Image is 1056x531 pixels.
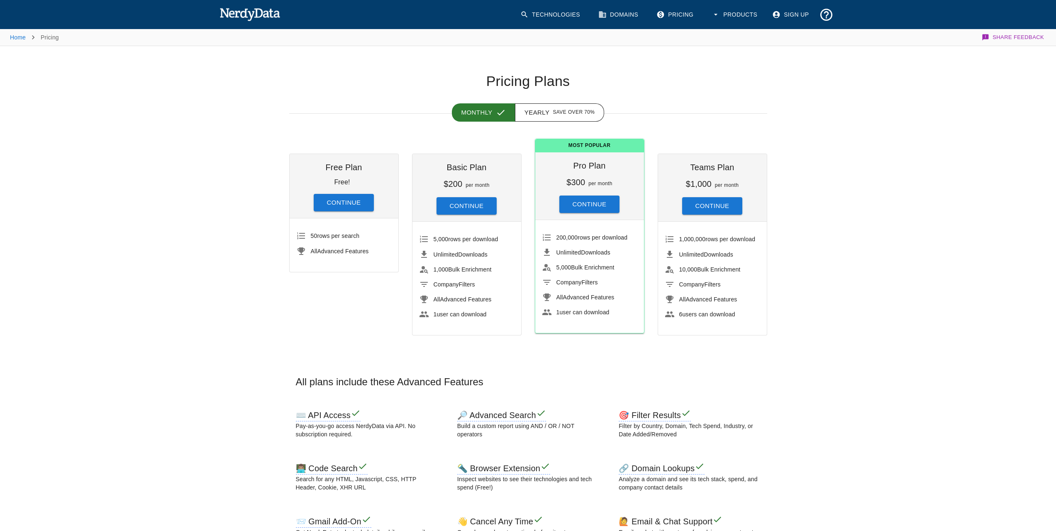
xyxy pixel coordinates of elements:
span: 200,000 [556,234,578,241]
span: Advanced Features [311,248,369,254]
button: Continue [559,196,620,213]
a: Domains [593,4,645,25]
span: Downloads [434,251,488,258]
button: Products [707,4,764,25]
p: Filter by Country, Domain, Tech Spend, Industry, or Date Added/Removed [619,422,760,438]
span: All [679,296,686,303]
span: Advanced Features [679,296,737,303]
h6: $200 [444,179,462,188]
span: user can download [434,311,487,318]
span: rows per search [311,232,360,239]
p: Build a custom report using AND / OR / NOT operators [457,422,599,438]
span: 6 [679,311,683,318]
span: 1,000,000 [679,236,706,242]
button: Continue [314,194,374,211]
h6: ⌨️ API Access [296,411,361,421]
span: All [556,294,563,301]
span: 1,000 [434,266,449,273]
h6: 🔦 Browser Extension [457,464,550,475]
h6: Basic Plan [419,161,515,174]
h3: All plans include these Advanced Features [289,375,767,389]
nav: breadcrumb [10,29,59,46]
button: Continue [682,197,743,215]
span: Bulk Enrichment [556,264,615,271]
button: Share Feedback [980,29,1046,46]
span: Filters [556,279,598,286]
p: Inspect websites to see their technologies and tech spend (Free!) [457,475,599,492]
span: per month [715,182,739,188]
span: 10,000 [679,266,697,273]
span: users can download [679,311,735,318]
span: Filters [679,281,721,288]
h6: 👋 Cancel Any Time [457,517,543,526]
span: 50 [311,232,317,239]
span: Advanced Features [434,296,492,303]
span: Downloads [556,249,610,256]
span: per month [588,181,612,186]
a: Home [10,34,26,41]
h1: Pricing Plans [289,73,767,90]
span: Unlimited [434,251,458,258]
h6: Teams Plan [665,161,760,174]
p: Free! [334,179,350,186]
h6: 🙋 Email & Chat Support [619,517,722,526]
span: Company [679,281,705,288]
span: Unlimited [556,249,581,256]
span: 5,000 [556,264,571,271]
button: Yearly Save over 70% [515,103,605,122]
p: Pay-as-you-go access NerdyData via API. No subscription required. [296,422,437,438]
span: Advanced Features [556,294,615,301]
h6: 🎯 Filter Results [619,411,691,421]
span: Company [434,281,459,288]
p: Search for any HTML, Javascript, CSS, HTTP Header, Cookie, XHR URL [296,475,437,492]
h6: 👨🏽‍💻 Code Search [296,464,368,475]
span: 1 [556,309,560,316]
span: user can download [556,309,610,316]
span: per month [466,182,490,188]
a: Sign Up [767,4,815,25]
p: Analyze a domain and see its tech stack, spend, and company contact details [619,475,760,492]
button: Support and Documentation [816,4,837,25]
span: Unlimited [679,251,704,258]
span: rows per download [679,236,756,242]
p: Pricing [41,33,59,42]
span: All [311,248,317,254]
span: rows per download [434,236,498,242]
span: Filters [434,281,475,288]
span: Bulk Enrichment [679,266,741,273]
span: All [434,296,440,303]
h6: 📨 Gmail Add-On [296,517,371,528]
span: Downloads [679,251,733,258]
h6: 🔎 Advanced Search [457,411,546,421]
h6: Pro Plan [542,159,637,172]
h6: Free Plan [296,161,392,174]
span: 5,000 [434,236,449,242]
h6: $1,000 [686,179,712,188]
span: Most Popular [535,139,644,152]
a: Technologies [515,4,587,25]
span: rows per download [556,234,628,241]
h6: $300 [566,178,585,187]
button: Monthly [452,103,515,122]
span: Save over 70% [553,108,595,117]
span: Bulk Enrichment [434,266,492,273]
span: 1 [434,311,437,318]
img: NerdyData.com [219,6,280,22]
span: Company [556,279,582,286]
a: Pricing [651,4,700,25]
button: Continue [437,197,497,215]
h6: 🔗 Domain Lookups [619,464,705,475]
